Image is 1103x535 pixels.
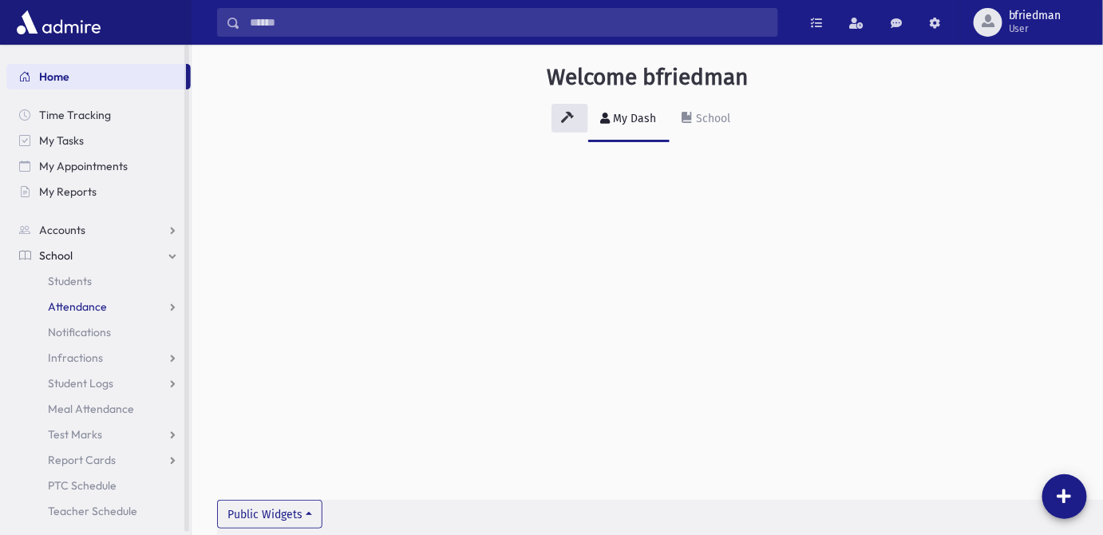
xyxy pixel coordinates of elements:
a: My Appointments [6,153,191,179]
a: Teacher Schedule [6,498,191,524]
button: Public Widgets [217,500,322,529]
a: Attendance [6,294,191,319]
span: School [39,248,73,263]
img: AdmirePro [13,6,105,38]
span: Teacher Schedule [48,504,137,518]
a: School [670,97,744,142]
a: Student Logs [6,371,191,396]
a: Time Tracking [6,102,191,128]
a: School [6,243,191,268]
span: User [1009,22,1061,35]
span: My Tasks [39,133,84,148]
span: Attendance [48,299,107,314]
span: Notifications [48,325,111,339]
a: Report Cards [6,447,191,473]
a: Test Marks [6,422,191,447]
span: PTC Schedule [48,478,117,493]
a: Infractions [6,345,191,371]
a: Home [6,64,186,89]
span: My Reports [39,184,97,199]
a: Notifications [6,319,191,345]
h3: Welcome bfriedman [547,64,748,91]
a: My Dash [588,97,670,142]
a: My Reports [6,179,191,204]
div: School [694,112,731,125]
a: Meal Attendance [6,396,191,422]
span: Report Cards [48,453,116,467]
a: Accounts [6,217,191,243]
span: Infractions [48,351,103,365]
a: PTC Schedule [6,473,191,498]
a: Students [6,268,191,294]
span: Home [39,69,69,84]
div: My Dash [611,112,657,125]
a: My Tasks [6,128,191,153]
span: Meal Attendance [48,402,134,416]
span: Student Logs [48,376,113,390]
span: Time Tracking [39,108,111,122]
input: Search [240,8,777,37]
span: Accounts [39,223,85,237]
span: bfriedman [1009,10,1061,22]
span: My Appointments [39,159,128,173]
span: Test Marks [48,427,102,442]
span: Students [48,274,92,288]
